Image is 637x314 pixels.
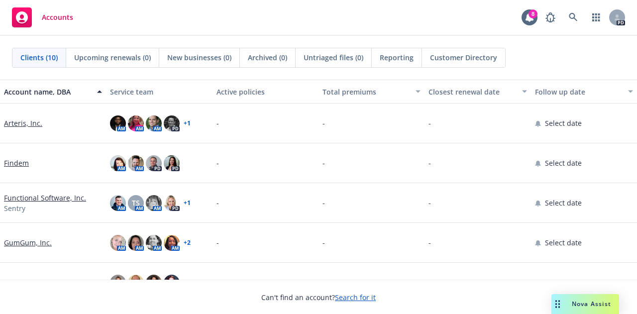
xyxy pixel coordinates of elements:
[4,203,25,213] span: Sentry
[4,118,42,128] a: Arteris, Inc.
[128,155,144,171] img: photo
[572,300,611,308] span: Nova Assist
[20,52,58,63] span: Clients (10)
[110,235,126,251] img: photo
[430,52,497,63] span: Customer Directory
[425,80,531,104] button: Closest renewal date
[4,277,80,288] a: Lantheus Holdings Inc.
[248,52,287,63] span: Archived (0)
[540,7,560,27] a: Report a Bug
[164,195,180,211] img: photo
[164,235,180,251] img: photo
[535,87,622,97] div: Follow up date
[545,118,582,128] span: Select date
[110,87,208,97] div: Service team
[216,118,219,128] span: -
[428,277,431,288] span: -
[551,294,619,314] button: Nova Assist
[322,87,410,97] div: Total premiums
[146,155,162,171] img: photo
[322,118,325,128] span: -
[428,198,431,208] span: -
[4,158,29,168] a: Findem
[110,155,126,171] img: photo
[216,237,219,248] span: -
[545,277,582,288] span: Select date
[167,52,231,63] span: New businesses (0)
[128,235,144,251] img: photo
[146,235,162,251] img: photo
[335,293,376,302] a: Search for it
[184,120,191,126] a: + 1
[216,158,219,168] span: -
[428,118,431,128] span: -
[551,294,564,314] div: Drag to move
[74,52,151,63] span: Upcoming renewals (0)
[380,52,414,63] span: Reporting
[42,13,73,21] span: Accounts
[4,237,52,248] a: GumGum, Inc.
[8,3,77,31] a: Accounts
[4,87,91,97] div: Account name, DBA
[322,277,325,288] span: -
[184,200,191,206] a: + 1
[184,280,191,286] a: + 2
[128,275,144,291] img: photo
[322,198,325,208] span: -
[545,198,582,208] span: Select date
[428,158,431,168] span: -
[110,195,126,211] img: photo
[322,237,325,248] span: -
[529,9,537,18] div: 8
[216,277,219,288] span: -
[428,87,516,97] div: Closest renewal date
[110,115,126,131] img: photo
[212,80,318,104] button: Active policies
[128,115,144,131] img: photo
[586,7,606,27] a: Switch app
[216,198,219,208] span: -
[304,52,363,63] span: Untriaged files (0)
[322,158,325,168] span: -
[146,115,162,131] img: photo
[132,198,140,208] span: TS
[106,80,212,104] button: Service team
[531,80,637,104] button: Follow up date
[545,237,582,248] span: Select date
[110,275,126,291] img: photo
[184,240,191,246] a: + 2
[261,292,376,303] span: Can't find an account?
[216,87,315,97] div: Active policies
[563,7,583,27] a: Search
[318,80,425,104] button: Total premiums
[146,195,162,211] img: photo
[4,193,86,203] a: Functional Software, Inc.
[164,115,180,131] img: photo
[545,158,582,168] span: Select date
[428,237,431,248] span: -
[164,155,180,171] img: photo
[146,275,162,291] img: photo
[164,275,180,291] img: photo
